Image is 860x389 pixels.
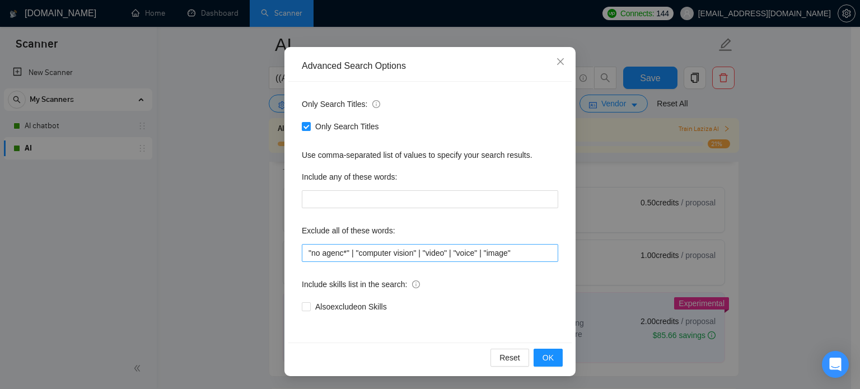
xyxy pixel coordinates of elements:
label: Exclude all of these words: [302,222,395,240]
div: Advanced Search Options [302,60,558,72]
span: Include skills list in the search: [302,278,420,290]
span: close [556,57,565,66]
button: Close [545,47,576,77]
div: Use comma-separated list of values to specify your search results. [302,149,558,161]
span: Reset [499,351,520,364]
span: Only Search Titles [311,120,384,133]
label: Include any of these words: [302,168,397,186]
button: OK [534,349,563,367]
span: OK [543,351,554,364]
span: Also exclude on Skills [311,301,391,313]
span: Only Search Titles: [302,98,380,110]
button: Reset [490,349,529,367]
div: Open Intercom Messenger [822,351,849,378]
span: info-circle [412,280,420,288]
span: info-circle [372,100,380,108]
